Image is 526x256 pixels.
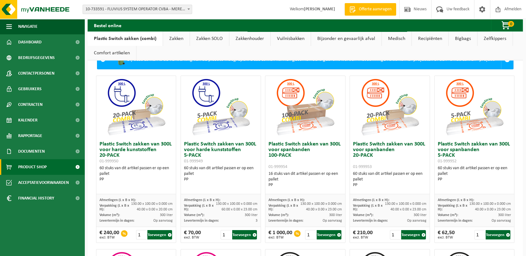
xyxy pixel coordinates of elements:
span: 0 [508,21,514,27]
input: 1 [136,230,147,239]
span: excl. BTW [100,236,119,239]
span: Levertermijn in dagen: [184,219,219,223]
a: Bijzonder en gevaarlijk afval [311,32,381,46]
input: 1 [305,230,316,239]
span: Documenten [18,144,45,159]
div: € 62,50 [438,230,455,239]
input: 1 [474,230,485,239]
span: Gebruikers [18,81,42,97]
a: Zakken SOLO [190,32,229,46]
a: Medisch [382,32,411,46]
span: Kalender [18,112,38,128]
span: Op aanvraag [407,219,426,223]
span: Volume (m³): [438,213,458,217]
a: Recipiënten [412,32,448,46]
span: Afmetingen (L x B x H): [184,198,220,202]
span: 40.00 x 0.00 x 20.00 cm [137,208,173,211]
div: PP [184,177,258,182]
a: Offerte aanvragen [345,3,396,16]
span: Financial History [18,190,54,206]
span: Rapportage [18,128,42,144]
img: 01-999953 [359,76,421,138]
div: 60 stuks van dit artikel passen er op een pallet [353,171,426,188]
h3: Plastic Switch zakken van 300L voor harde kunststoffen 5-PACK [184,141,258,164]
span: Verpakking (L x B x H): [184,204,214,211]
span: 300 liter [160,213,173,217]
div: € 240,00 [100,230,119,239]
button: 0 [491,19,522,32]
span: excl. BTW [184,236,201,239]
a: Zakken [163,32,190,46]
a: Zakkenhouder [229,32,270,46]
span: Op aanvraag [323,219,342,223]
span: Verpakking (L x B x H): [100,204,129,211]
strong: [PERSON_NAME] [304,7,335,12]
a: Comfort artikelen [88,46,136,60]
a: Bigbags [449,32,477,46]
div: 60 stuks van dit artikel passen er op een pallet [438,165,511,182]
button: Toevoegen [401,230,426,239]
span: Offerte aanvragen [357,6,393,12]
span: 01-999952 [438,159,457,164]
div: PP [268,182,342,188]
span: 130.00 x 100.00 x 0.000 cm [216,202,258,206]
a: Vuilnisbakken [271,32,311,46]
span: 40.00 x 0.00 x 23.00 cm [306,208,342,211]
span: Volume (m³): [268,213,289,217]
span: Dashboard [18,34,42,50]
span: Op aanvraag [492,219,511,223]
div: € 70,00 [184,230,201,239]
span: Bedrijfsgegevens [18,50,55,66]
span: Verpakking (L x B x H): [438,204,467,211]
div: PP [353,182,426,188]
span: 40.00 x 0.00 x 23.00 cm [391,208,426,211]
span: Navigatie [18,19,38,34]
div: PP [100,177,173,182]
span: Volume (m³): [100,213,120,217]
img: 01-999952 [443,76,506,138]
span: Afmetingen (L x B x H): [100,198,136,202]
span: Verpakking (L x B x H): [268,204,298,211]
span: Op aanvraag [153,219,173,223]
span: 130.00 x 100.00 x 0.000 cm [131,202,173,206]
h3: Plastic Switch zakken van 300L voor spanbanden 100-PACK [268,141,342,170]
button: Toevoegen [486,230,510,239]
span: Volume (m³): [184,213,204,217]
h3: Plastic Switch zakken van 300L voor harde kunststoffen 20-PACK [100,141,173,164]
span: Levertermijn in dagen: [353,219,388,223]
button: Toevoegen [232,230,257,239]
span: Acceptatievoorwaarden [18,175,69,190]
input: 1 [221,230,231,239]
a: Plastic Switch zakken (combi) [88,32,163,46]
span: excl. BTW [353,236,373,239]
h3: Plastic Switch zakken van 300L voor spanbanden 20-PACK [353,141,426,170]
div: € 210,00 [353,230,373,239]
button: Toevoegen [317,230,341,239]
span: 130.00 x 100.00 x 0.000 cm [300,202,342,206]
span: 01-999949 [184,159,203,164]
span: 40.00 x 0.00 x 23.00 cm [475,208,511,211]
span: 300 liter [245,213,258,217]
span: Contracten [18,97,43,112]
div: € 1 000,00 [268,230,292,239]
span: Verpakking (L x B x H): [353,204,383,211]
span: 300 liter [329,213,342,217]
div: 16 stuks van dit artikel passen er op een pallet [268,171,342,188]
span: 130.00 x 100.00 x 0.000 cm [385,202,426,206]
span: 10-733591 - FLUVIUS SYSTEM OPERATOR CVBA - MERELBEKE-MELLE [83,5,192,14]
span: Afmetingen (L x B x H): [268,198,305,202]
span: Product Shop [18,159,47,175]
button: Toevoegen [147,230,172,239]
div: 60 stuks van dit artikel passen er op een pallet [100,165,173,182]
span: Levertermijn in dagen: [100,219,134,223]
span: 01-999953 [353,165,372,169]
a: Zelfkippers [477,32,513,46]
img: 01-999950 [105,76,167,138]
span: Levertermijn in dagen: [438,219,472,223]
span: Volume (m³): [353,213,373,217]
span: excl. BTW [268,236,292,239]
h3: Plastic Switch zakken van 300L voor spanbanden 5-PACK [438,141,511,164]
div: 60 stuks van dit artikel passen er op een pallet [184,165,258,182]
span: excl. BTW [438,236,455,239]
span: 300 liter [414,213,426,217]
